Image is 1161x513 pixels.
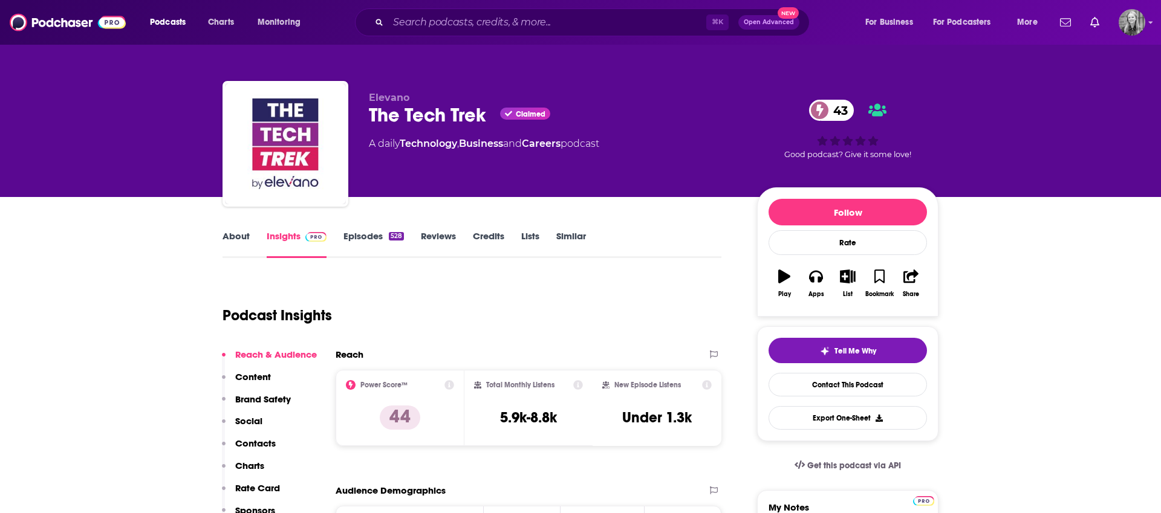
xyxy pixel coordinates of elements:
button: open menu [1009,13,1053,32]
span: New [778,7,799,19]
div: Rate [769,230,927,255]
button: Follow [769,199,927,225]
button: Export One-Sheet [769,406,927,430]
span: Get this podcast via API [807,460,901,471]
h2: Reach [336,349,363,360]
span: Elevano [369,92,409,103]
button: List [832,262,863,305]
p: Rate Card [235,482,280,494]
h2: New Episode Listens [614,381,681,389]
a: About [223,230,250,258]
button: Open AdvancedNew [738,15,799,30]
h3: 5.9k-8.8k [500,408,557,427]
a: Charts [200,13,241,32]
button: Content [222,371,271,393]
button: Apps [800,262,831,305]
p: Contacts [235,437,276,449]
button: Show profile menu [1119,9,1145,36]
div: 528 [389,232,404,240]
input: Search podcasts, credits, & more... [388,13,706,32]
a: Pro website [913,494,934,506]
img: The Tech Trek [225,83,346,204]
a: 43 [809,100,854,121]
a: Similar [556,230,586,258]
p: 44 [380,405,420,430]
button: Contacts [222,437,276,460]
a: Credits [473,230,504,258]
span: Tell Me Why [834,346,876,356]
span: 43 [821,100,854,121]
button: Bookmark [863,262,895,305]
h2: Power Score™ [360,381,408,389]
button: open menu [925,13,1009,32]
span: and [503,138,522,149]
p: Brand Safety [235,393,291,405]
div: Share [903,291,919,298]
button: Share [896,262,927,305]
a: Business [459,138,503,149]
button: tell me why sparkleTell Me Why [769,338,927,363]
img: Podchaser Pro [305,232,327,242]
button: Reach & Audience [222,349,317,371]
a: Contact This Podcast [769,373,927,396]
div: Search podcasts, credits, & more... [366,8,821,36]
span: More [1017,14,1038,31]
button: open menu [249,13,316,32]
span: Open Advanced [744,19,794,25]
a: Episodes528 [343,230,404,258]
span: , [457,138,459,149]
button: Play [769,262,800,305]
p: Reach & Audience [235,349,317,360]
div: Play [778,291,791,298]
span: Logged in as KatMcMahon [1119,9,1145,36]
div: 43Good podcast? Give it some love! [757,92,938,167]
span: Claimed [516,111,545,117]
a: Reviews [421,230,456,258]
a: InsightsPodchaser Pro [267,230,327,258]
span: Monitoring [258,14,301,31]
span: Charts [208,14,234,31]
span: For Business [865,14,913,31]
a: Show notifications dropdown [1055,12,1076,33]
button: Social [222,415,262,437]
div: A daily podcast [369,137,599,151]
span: Good podcast? Give it some love! [784,150,911,159]
span: Podcasts [150,14,186,31]
span: For Podcasters [933,14,991,31]
a: Technology [400,138,457,149]
p: Content [235,371,271,382]
span: ⌘ K [706,15,729,30]
img: Podchaser - Follow, Share and Rate Podcasts [10,11,126,34]
a: Lists [521,230,539,258]
button: open menu [141,13,201,32]
div: Apps [808,291,824,298]
img: User Profile [1119,9,1145,36]
button: Rate Card [222,482,280,505]
a: Show notifications dropdown [1085,12,1104,33]
p: Social [235,415,262,427]
img: Podchaser Pro [913,496,934,506]
button: Charts [222,460,264,482]
div: List [843,291,853,298]
h2: Audience Demographics [336,485,446,496]
div: Bookmark [865,291,894,298]
h1: Podcast Insights [223,306,332,324]
a: Get this podcast via API [785,451,911,480]
a: Careers [522,138,561,149]
img: tell me why sparkle [820,346,830,356]
h3: Under 1.3k [622,408,692,427]
p: Charts [235,460,264,471]
button: Brand Safety [222,393,291,416]
h2: Total Monthly Listens [486,381,554,389]
button: open menu [857,13,928,32]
